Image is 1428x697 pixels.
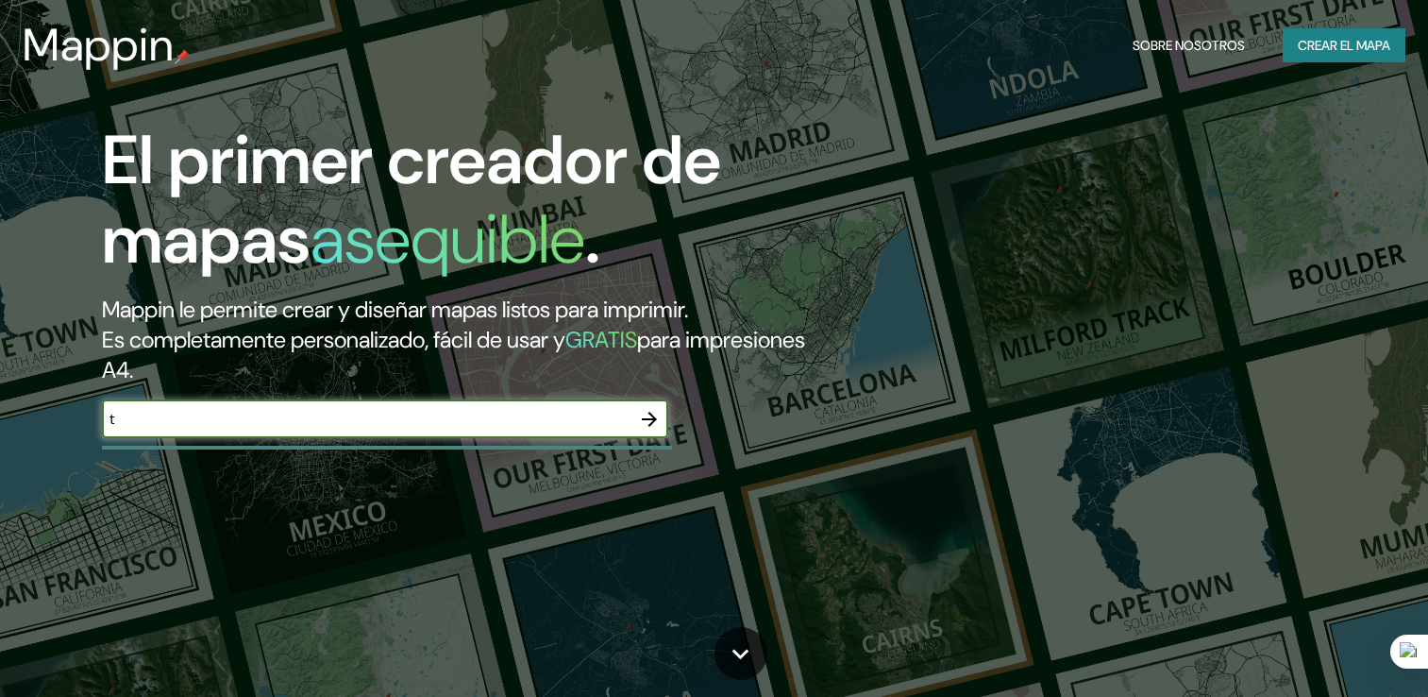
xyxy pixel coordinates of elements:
[311,195,585,283] h1: asequible
[1298,34,1390,58] font: Crear el mapa
[102,408,630,430] input: Elige tu lugar favorito
[23,19,175,72] h3: Mappin
[565,325,637,354] h5: GRATIS
[1133,34,1245,58] font: Sobre nosotros
[102,121,816,295] h1: El primer creador de mapas .
[1125,28,1252,63] button: Sobre nosotros
[175,49,190,64] img: mappin-pin
[1283,28,1405,63] button: Crear el mapa
[102,295,816,385] h2: Mappin le permite crear y diseñar mapas listos para imprimir. Es completamente personalizado, fác...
